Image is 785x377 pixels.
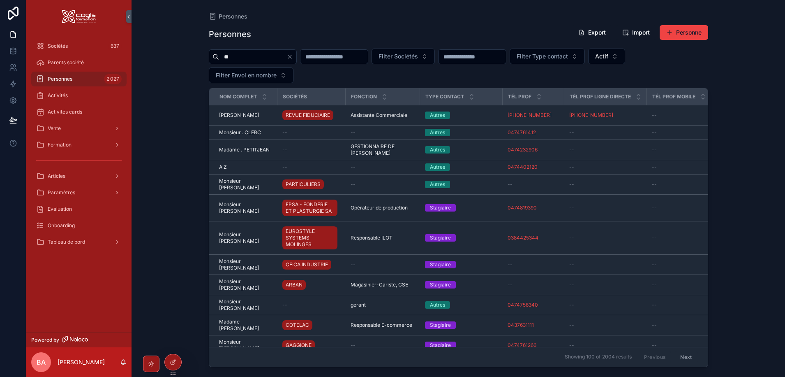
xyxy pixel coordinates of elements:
a: -- [351,261,415,268]
a: EUROSTYLE SYSTEMS MOLINGES [282,226,337,249]
span: Formation [48,142,72,148]
a: 0474819390 [508,205,559,211]
a: -- [652,205,708,211]
span: Madame [PERSON_NAME] [219,319,272,332]
span: -- [569,181,574,188]
a: Stagiaire [425,342,498,349]
div: Stagiaire [430,234,451,242]
a: 0474232906 [508,147,538,153]
span: -- [351,181,356,188]
a: Powered by [26,332,132,347]
span: Magasinier-Cariste, CSE [351,282,408,288]
a: 0474756340 [508,302,538,308]
button: Select Button [209,67,293,83]
a: Monsieur [PERSON_NAME] [219,201,272,214]
span: -- [652,261,657,268]
a: Autres [425,146,498,154]
a: -- [569,282,642,288]
span: -- [351,261,356,268]
span: -- [569,282,574,288]
span: Tableau de bord [48,239,85,245]
a: Monsieur [PERSON_NAME] [219,339,272,352]
a: -- [569,342,642,349]
a: Responsable ILOT [351,235,415,241]
a: Personne [660,25,708,40]
span: Activités [48,92,68,99]
span: Evaluation [48,206,72,212]
button: Select Button [588,49,625,64]
a: Parents société [31,55,127,70]
div: Stagiaire [430,261,451,268]
a: Monsieur [PERSON_NAME] [219,278,272,291]
button: Next [674,351,697,363]
a: -- [652,147,708,153]
span: A Z [219,164,227,170]
span: Onboarding [48,222,75,229]
span: -- [351,342,356,349]
span: -- [652,164,657,170]
span: Sociétés [283,93,307,100]
span: -- [282,147,287,153]
a: [PHONE_NUMBER] [569,112,642,119]
span: -- [652,302,657,308]
a: Monsieur [PERSON_NAME] [219,178,272,191]
a: COTELAC [282,319,341,332]
span: -- [652,235,657,241]
button: Select Button [372,49,435,64]
span: Tél prof mobile [652,93,695,100]
a: -- [282,147,341,153]
span: Showing 100 of 2004 results [565,354,632,361]
a: Activités cards [31,105,127,119]
span: Monsieur [PERSON_NAME] [219,258,272,271]
span: Monsieur [PERSON_NAME] [219,231,272,244]
span: FPSA - FONDERIE ET PLASTURGIE SA [286,201,334,214]
span: Powered by [31,337,59,343]
span: [PERSON_NAME] [219,112,259,119]
div: Autres [430,129,445,136]
span: COTELAC [286,322,309,328]
span: -- [652,282,657,288]
span: Assistante Commerciale [351,112,407,119]
span: -- [569,235,574,241]
span: -- [652,147,657,153]
a: -- [652,181,708,188]
div: Stagiaire [430,321,451,329]
div: 2 027 [104,74,122,84]
span: Type contact [425,93,464,100]
span: REVUE FIDUCIAIRE [286,112,330,119]
a: GAGGIONE [282,339,341,352]
a: Formation [31,137,127,152]
button: Import [616,25,656,40]
span: -- [569,261,574,268]
a: Vente [31,121,127,136]
a: -- [569,322,642,328]
span: GESTIONNAIRE DE [PERSON_NAME] [351,143,415,156]
a: -- [508,261,559,268]
span: -- [282,164,287,170]
div: scrollable content [26,33,132,260]
span: -- [351,129,356,136]
span: Sociétés [48,43,68,49]
span: ARBAN [286,282,302,288]
span: -- [652,205,657,211]
a: Monsieur [PERSON_NAME] [219,298,272,312]
a: 0384425344 [508,235,559,241]
span: EUROSTYLE SYSTEMS MOLINGES [286,228,334,248]
a: -- [351,342,415,349]
a: -- [351,129,415,136]
a: PARTICULIERS [282,179,324,189]
a: -- [569,302,642,308]
p: [PERSON_NAME] [58,358,105,366]
a: -- [652,261,708,268]
a: -- [569,129,642,136]
a: COTELAC [282,320,312,330]
a: [PHONE_NUMBER] [569,112,613,119]
a: 0474819390 [508,205,537,211]
a: 0437631111 [508,322,559,328]
a: Paramètres [31,185,127,200]
a: -- [652,129,708,136]
a: 0474761412 [508,129,559,136]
